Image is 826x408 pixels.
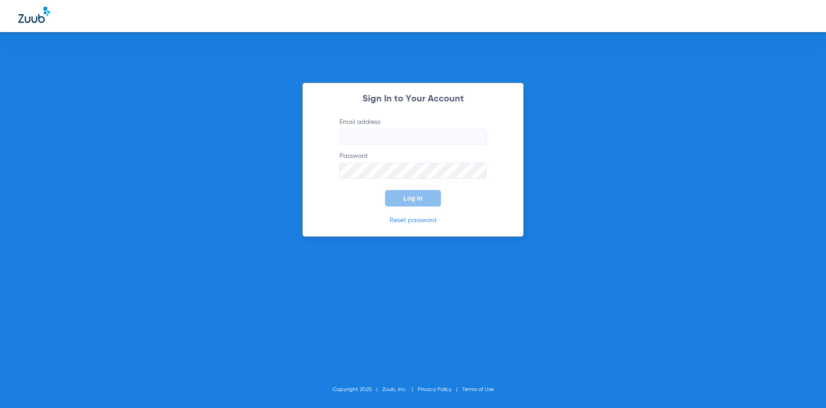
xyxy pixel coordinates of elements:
[385,190,441,207] button: Log In
[339,151,487,179] label: Password
[390,217,436,224] a: Reset password
[403,195,423,202] span: Log In
[339,117,487,145] label: Email address
[339,129,487,145] input: Email address
[418,387,452,392] a: Privacy Policy
[462,387,494,392] a: Terms of Use
[339,163,487,179] input: Password
[18,7,50,23] img: Zuub Logo
[326,95,500,104] h2: Sign In to Your Account
[382,385,418,394] li: Zuub, Inc.
[333,385,382,394] li: Copyright 2025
